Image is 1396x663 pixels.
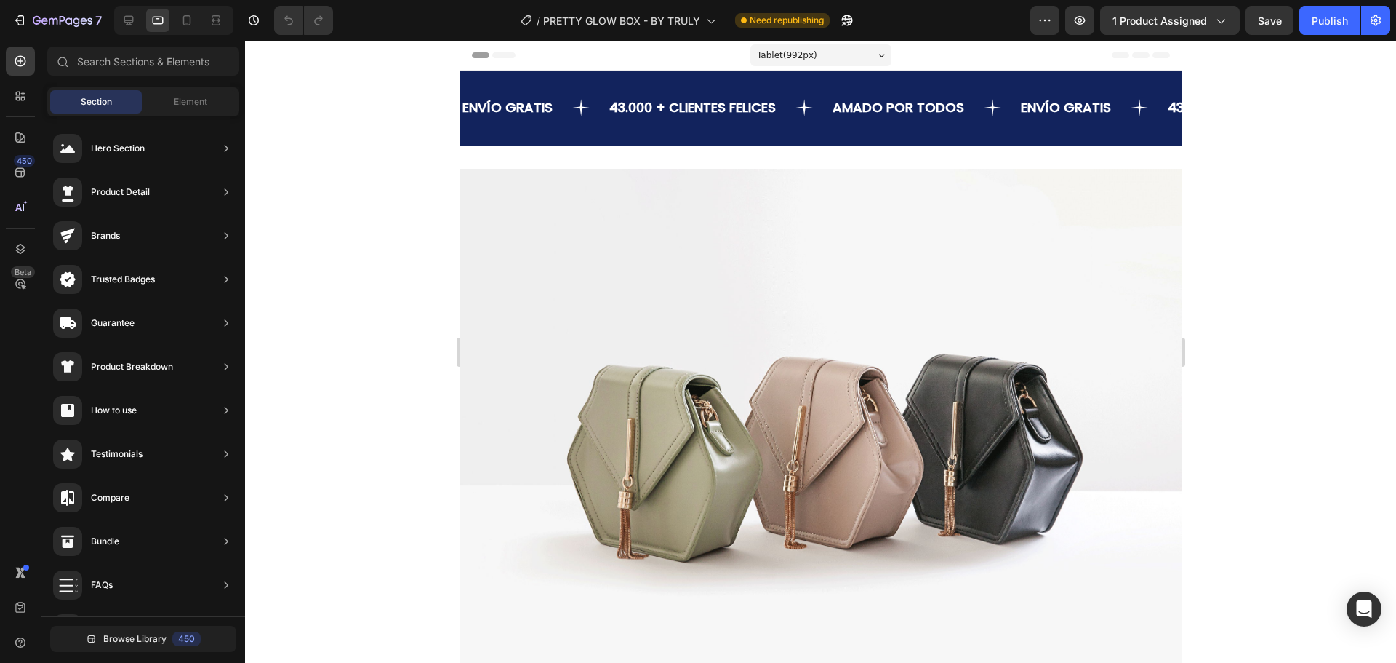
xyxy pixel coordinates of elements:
[6,6,108,35] button: 7
[14,155,35,167] div: 450
[1245,6,1293,35] button: Save
[707,57,874,76] strong: 43.000 + CLIENTES FELICES
[81,95,112,108] span: Section
[91,272,155,287] div: Trusted Badges
[172,632,201,646] div: 450
[91,534,119,549] div: Bundle
[91,229,120,243] div: Brands
[91,185,150,199] div: Product Detail
[1312,13,1348,28] div: Publish
[91,491,129,505] div: Compare
[103,632,167,646] span: Browse Library
[1100,6,1240,35] button: 1 product assigned
[537,13,540,28] span: /
[561,59,651,76] p: ENVÍO GRATIS
[174,95,207,108] span: Element
[95,12,102,29] p: 7
[91,360,173,374] div: Product Breakdown
[460,41,1182,663] iframe: Design area
[91,403,137,418] div: How to use
[91,141,145,156] div: Hero Section
[91,316,135,330] div: Guarantee
[91,447,143,461] div: Testimonials
[750,14,824,27] span: Need republishing
[543,13,700,28] span: PRETTY GLOW BOX - BY TRULY
[1299,6,1360,35] button: Publish
[274,6,333,35] div: Undo/Redo
[91,578,113,592] div: FAQs
[1258,15,1282,27] span: Save
[1347,592,1381,627] div: Open Intercom Messenger
[1112,13,1207,28] span: 1 product assigned
[50,626,236,652] button: Browse Library450
[11,266,35,278] div: Beta
[47,47,239,76] input: Search Sections & Elements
